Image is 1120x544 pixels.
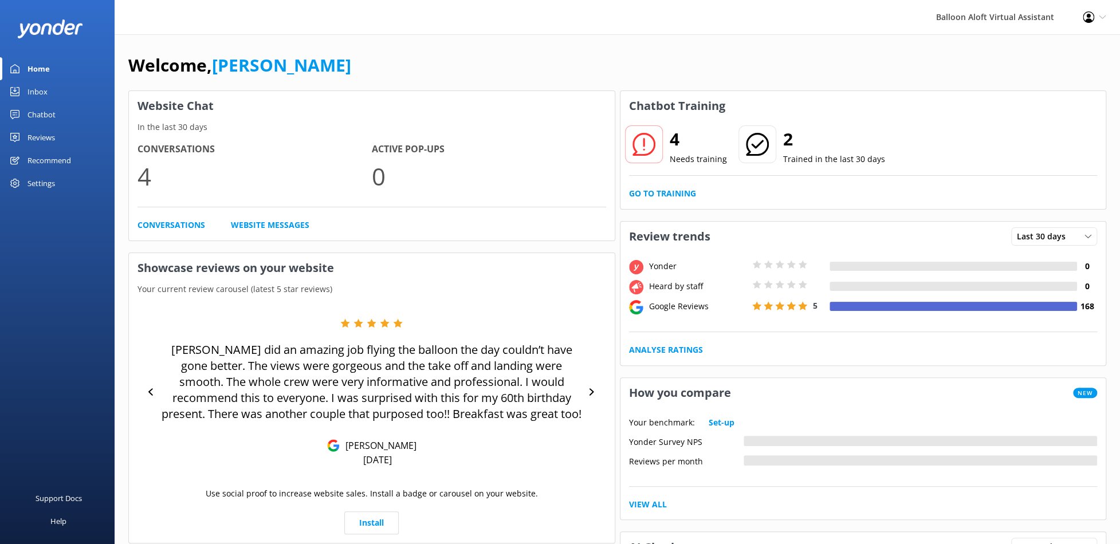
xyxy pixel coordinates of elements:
div: Chatbot [27,103,56,126]
p: In the last 30 days [129,121,615,133]
a: Website Messages [231,219,309,231]
a: View All [629,498,667,511]
h4: 0 [1077,280,1097,293]
h2: 4 [670,125,727,153]
h4: Conversations [137,142,372,157]
h4: 168 [1077,300,1097,313]
p: Needs training [670,153,727,165]
span: Last 30 days [1017,230,1072,243]
img: Google Reviews [327,439,340,452]
h3: Chatbot Training [620,91,734,121]
h3: Showcase reviews on your website [129,253,615,283]
div: Support Docs [36,487,82,510]
a: Go to Training [629,187,696,200]
span: 5 [813,300,818,311]
h3: Website Chat [129,91,615,121]
div: Reviews [27,126,55,149]
p: [DATE] [363,454,392,466]
h1: Welcome, [128,52,351,79]
img: yonder-white-logo.png [17,19,83,38]
div: Help [50,510,66,533]
h4: Active Pop-ups [372,142,606,157]
a: Install [344,511,399,534]
a: Analyse Ratings [629,344,703,356]
div: Reviews per month [629,455,744,466]
h4: 0 [1077,260,1097,273]
p: [PERSON_NAME] did an amazing job flying the balloon the day couldn’t have gone better. The views ... [161,342,583,422]
a: Conversations [137,219,205,231]
div: Home [27,57,50,80]
div: Google Reviews [646,300,749,313]
span: New [1073,388,1097,398]
div: Settings [27,172,55,195]
a: Set-up [709,416,734,429]
div: Heard by staff [646,280,749,293]
p: 0 [372,157,606,195]
p: 4 [137,157,372,195]
p: Your current review carousel (latest 5 star reviews) [129,283,615,295]
a: [PERSON_NAME] [212,53,351,77]
div: Recommend [27,149,71,172]
p: Trained in the last 30 days [783,153,885,165]
p: [PERSON_NAME] [340,439,416,452]
h3: Review trends [620,222,719,251]
div: Yonder [646,260,749,273]
h2: 2 [783,125,885,153]
div: Yonder Survey NPS [629,436,744,446]
p: Use social proof to increase website sales. Install a badge or carousel on your website. [206,487,538,500]
h3: How you compare [620,378,740,408]
p: Your benchmark: [629,416,695,429]
div: Inbox [27,80,48,103]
